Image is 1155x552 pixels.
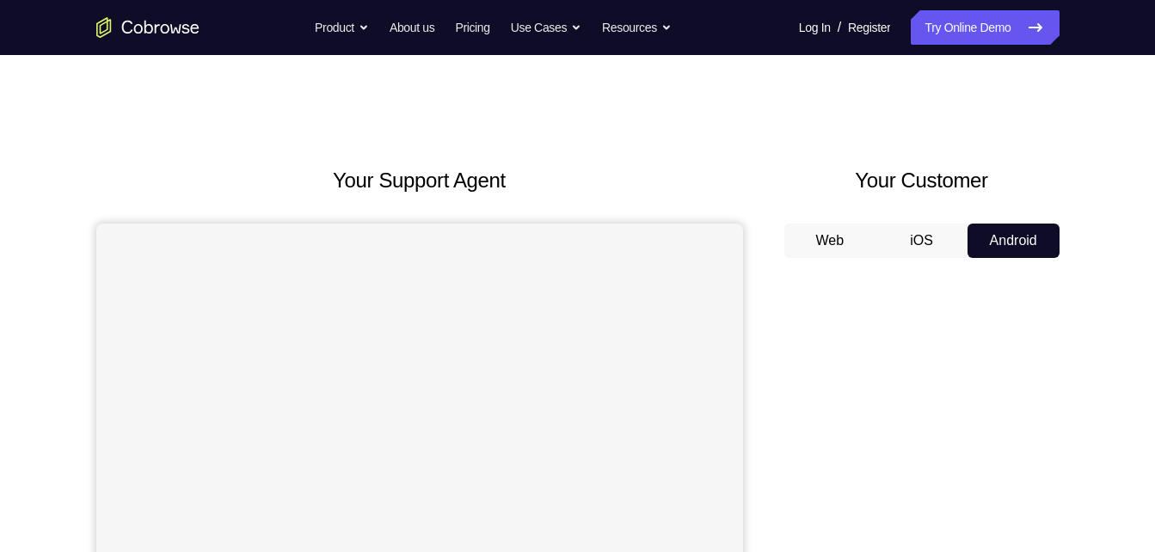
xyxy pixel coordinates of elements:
button: Product [315,10,369,45]
a: Go to the home page [96,17,200,38]
a: Register [848,10,890,45]
a: Pricing [455,10,489,45]
button: Android [968,224,1060,258]
span: / [838,17,841,38]
h2: Your Support Agent [96,165,743,196]
h2: Your Customer [784,165,1060,196]
a: About us [390,10,434,45]
a: Try Online Demo [911,10,1059,45]
button: Use Cases [511,10,581,45]
a: Log In [799,10,831,45]
button: Web [784,224,876,258]
button: Resources [602,10,672,45]
button: iOS [875,224,968,258]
